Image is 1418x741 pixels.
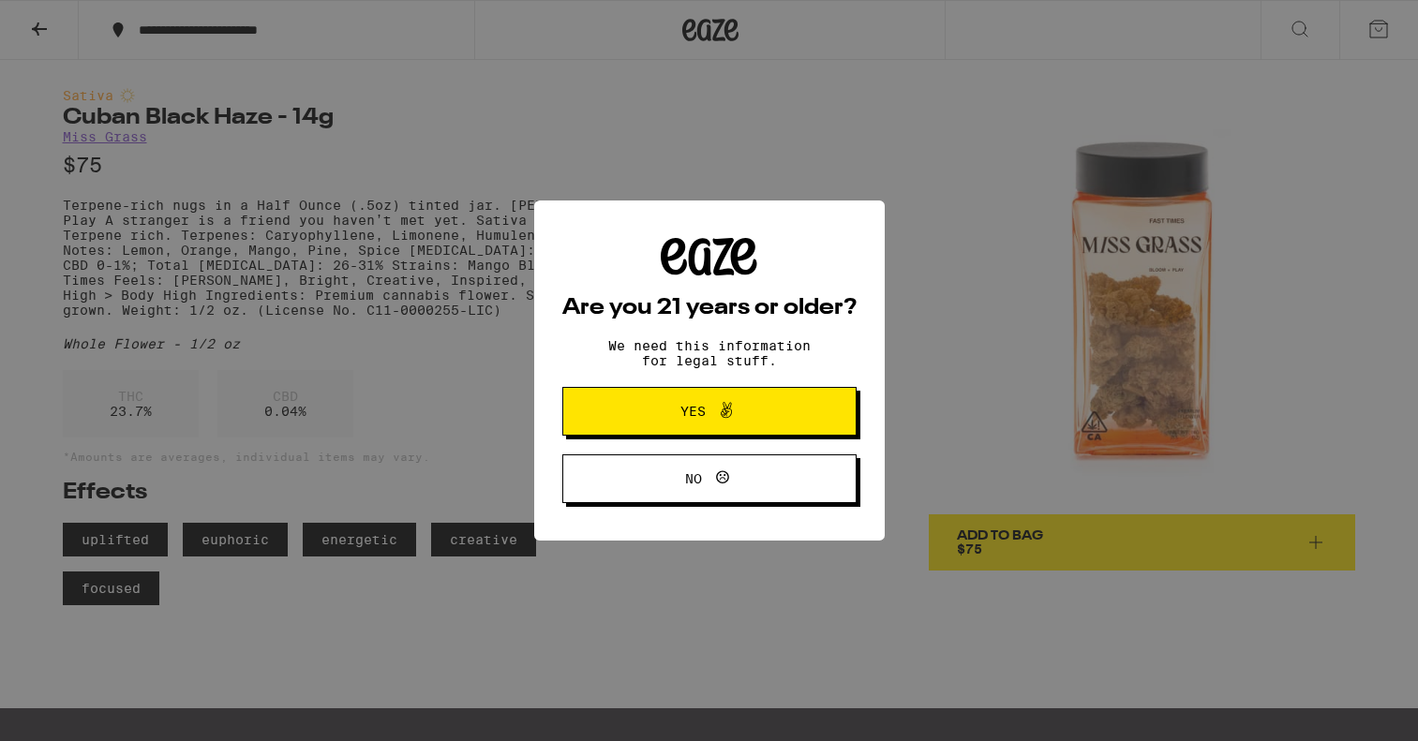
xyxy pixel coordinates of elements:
h2: Are you 21 years or older? [562,297,857,319]
button: Yes [562,387,857,436]
span: Yes [680,405,706,418]
button: No [562,454,857,503]
span: Hi. Need any help? [11,13,135,28]
span: No [685,472,702,485]
p: We need this information for legal stuff. [592,338,827,368]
